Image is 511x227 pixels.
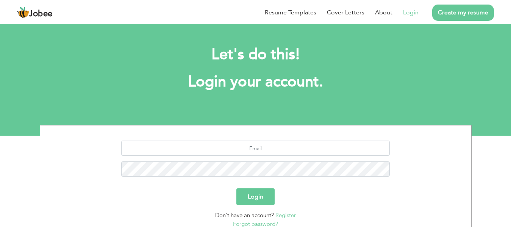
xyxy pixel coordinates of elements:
[236,188,275,205] button: Login
[215,211,274,219] span: Don't have an account?
[17,6,29,19] img: jobee.io
[327,8,364,17] a: Cover Letters
[403,8,419,17] a: Login
[51,45,460,64] h2: Let's do this!
[432,5,494,21] a: Create my resume
[29,10,53,18] span: Jobee
[275,211,296,219] a: Register
[51,72,460,92] h1: Login your account.
[375,8,392,17] a: About
[121,141,390,156] input: Email
[265,8,316,17] a: Resume Templates
[17,6,53,19] a: Jobee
